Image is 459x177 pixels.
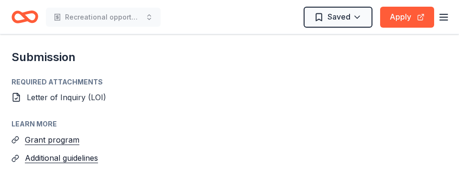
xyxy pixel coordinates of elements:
button: Grant program [25,134,79,146]
h2: Submission [11,50,448,65]
a: Home [11,6,38,28]
span: Saved [328,10,350,23]
span: Letter of Inquiry (LOI) [27,93,106,102]
button: Saved [304,7,372,28]
div: Required Attachments [11,76,448,88]
button: Apply [380,7,434,28]
button: Additional guidelines [25,152,98,164]
button: Recreational opportunities foe children and individuals with disabilities [46,8,161,27]
span: Recreational opportunities foe children and individuals with disabilities [65,11,142,23]
div: Learn more [11,118,448,130]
